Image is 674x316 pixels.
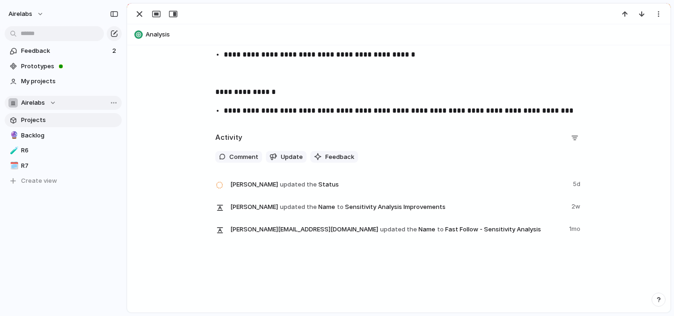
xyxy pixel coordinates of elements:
[5,129,122,143] a: 🔮Backlog
[5,174,122,188] button: Create view
[5,96,122,110] button: Airelabs
[280,202,317,212] span: updated the
[229,152,258,162] span: Comment
[8,131,18,140] button: 🔮
[230,178,567,191] span: Status
[21,77,118,86] span: My projects
[437,225,444,234] span: to
[5,144,122,158] a: 🧪R6
[380,225,417,234] span: updated the
[230,200,566,213] span: Name Sensitivity Analysis Improvements
[5,59,122,73] a: Prototypes
[573,178,582,189] span: 5d
[230,202,278,212] span: [PERSON_NAME]
[325,152,354,162] span: Feedback
[230,180,278,189] span: [PERSON_NAME]
[8,146,18,155] button: 🧪
[569,223,582,234] span: 1mo
[112,46,118,56] span: 2
[571,200,582,211] span: 2w
[215,151,262,163] button: Comment
[337,202,344,212] span: to
[10,145,16,156] div: 🧪
[21,176,57,186] span: Create view
[8,9,32,19] span: airelabs
[215,132,242,143] h2: Activity
[21,115,118,125] span: Projects
[5,44,122,58] a: Feedback2
[281,152,303,162] span: Update
[132,27,666,42] button: Analysis
[21,161,118,171] span: R7
[4,7,49,22] button: airelabs
[10,130,16,141] div: 🔮
[21,146,118,155] span: R6
[8,161,18,171] button: 🗓️
[146,30,666,39] span: Analysis
[10,160,16,171] div: 🗓️
[230,225,378,234] span: [PERSON_NAME][EMAIL_ADDRESS][DOMAIN_NAME]
[230,223,564,236] span: Name Fast Follow - Sensitivity Analysis
[5,113,122,127] a: Projects
[21,98,45,108] span: Airelabs
[266,151,307,163] button: Update
[21,46,110,56] span: Feedback
[5,74,122,88] a: My projects
[21,62,118,71] span: Prototypes
[280,180,317,189] span: updated the
[21,131,118,140] span: Backlog
[310,151,358,163] button: Feedback
[5,159,122,173] a: 🗓️R7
